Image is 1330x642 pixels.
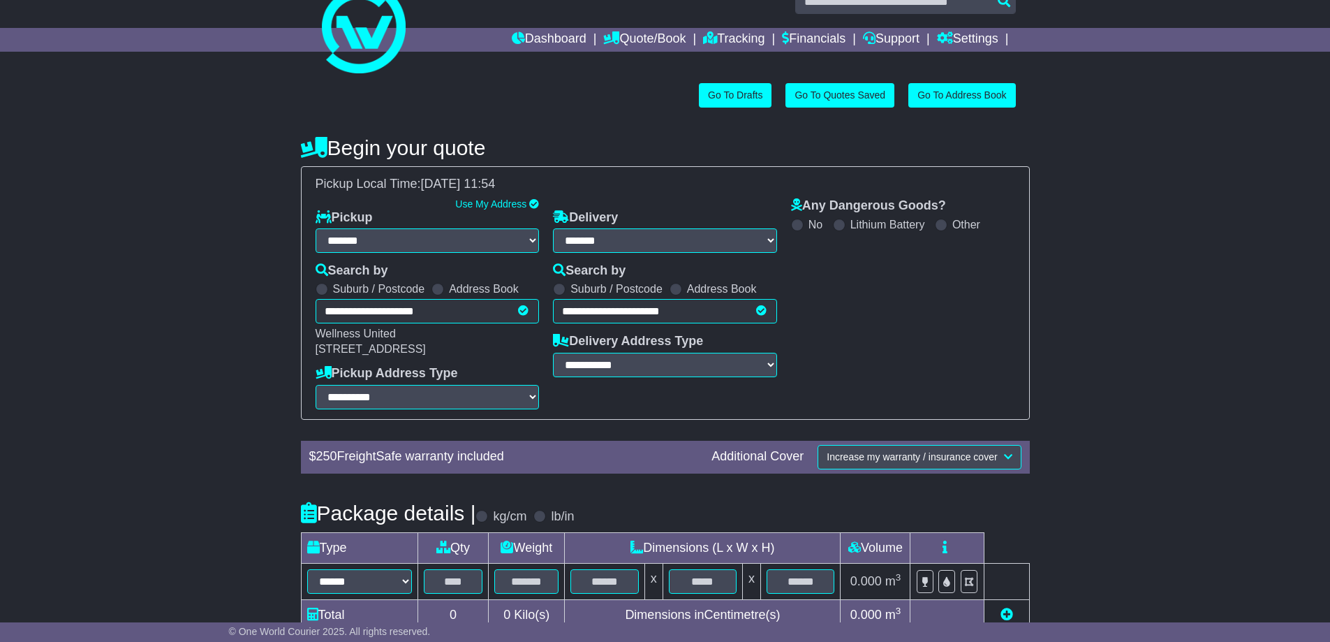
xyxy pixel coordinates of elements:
span: © One World Courier 2025. All rights reserved. [229,626,431,637]
button: Increase my warranty / insurance cover [818,445,1021,469]
td: Kilo(s) [489,599,565,630]
span: 0.000 [850,608,882,622]
h4: Begin your quote [301,136,1030,159]
label: Delivery Address Type [553,334,703,349]
a: Go To Address Book [908,83,1015,108]
div: Additional Cover [704,449,811,465]
span: 0 [503,608,510,622]
sup: 3 [896,572,901,583]
a: Tracking [703,28,764,52]
a: Use My Address [455,198,526,210]
label: Search by [316,263,388,279]
a: Go To Drafts [699,83,771,108]
td: 0 [418,599,489,630]
label: Any Dangerous Goods? [791,198,946,214]
label: No [808,218,822,231]
td: Qty [418,532,489,563]
a: Settings [937,28,998,52]
label: Suburb / Postcode [570,282,663,296]
a: Quote/Book [603,28,686,52]
label: Address Book [449,282,519,296]
sup: 3 [896,606,901,616]
span: Increase my warranty / insurance cover [827,451,997,462]
a: Support [863,28,919,52]
label: Search by [553,263,626,279]
label: Other [952,218,980,231]
span: [STREET_ADDRESS] [316,343,426,355]
td: Volume [841,532,910,563]
span: Wellness United [316,328,396,340]
a: Dashboard [512,28,586,52]
td: Total [301,599,418,630]
a: Add new item [1000,608,1013,622]
label: Pickup [316,210,373,226]
span: m [885,608,901,622]
span: 250 [316,449,337,463]
a: Financials [782,28,845,52]
span: 0.000 [850,574,882,588]
label: Address Book [687,282,757,296]
td: x [644,563,663,599]
div: Pickup Local Time: [309,177,1022,192]
td: Dimensions (L x W x H) [565,532,841,563]
label: kg/cm [493,509,526,525]
td: Weight [489,532,565,563]
td: x [743,563,761,599]
span: m [885,574,901,588]
label: Lithium Battery [850,218,925,231]
h4: Package details | [301,502,476,525]
label: Pickup Address Type [316,366,458,381]
label: Delivery [553,210,618,226]
td: Dimensions in Centimetre(s) [565,599,841,630]
td: Type [301,532,418,563]
div: $ FreightSafe warranty included [302,449,705,465]
label: Suburb / Postcode [333,282,425,296]
span: [DATE] 11:54 [421,177,496,191]
label: lb/in [551,509,574,525]
a: Go To Quotes Saved [785,83,894,108]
